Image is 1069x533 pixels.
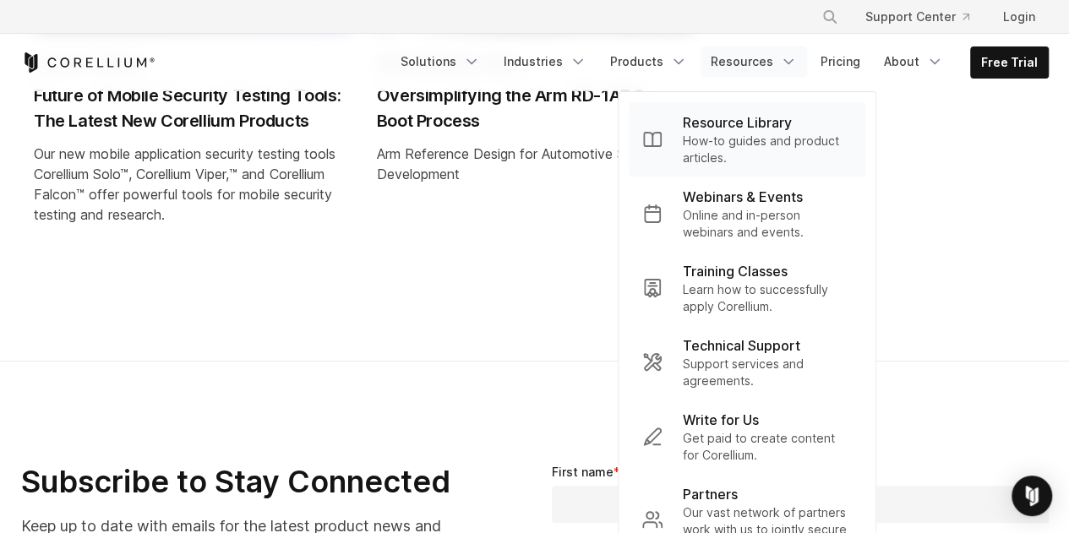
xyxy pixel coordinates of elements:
[34,83,350,133] h2: Future of Mobile Security Testing Tools: The Latest New Corellium Products
[629,102,865,177] a: Resource Library How-to guides and product articles.
[683,207,852,241] p: Online and in-person webinars and events.
[971,47,1048,78] a: Free Trial
[874,46,953,77] a: About
[683,112,792,133] p: Resource Library
[21,463,454,501] h2: Subscribe to Stay Connected
[683,410,759,430] p: Write for Us
[629,251,865,325] a: Training Classes Learn how to successfully apply Corellium.
[683,484,738,504] p: Partners
[390,46,490,77] a: Solutions
[21,52,155,73] a: Corellium Home
[494,46,597,77] a: Industries
[390,46,1049,79] div: Navigation Menu
[801,2,1049,32] div: Navigation Menu
[852,2,983,32] a: Support Center
[683,281,852,315] p: Learn how to successfully apply Corellium.
[629,177,865,251] a: Webinars & Events Online and in-person webinars and events.
[683,335,800,356] p: Technical Support
[990,2,1049,32] a: Login
[701,46,807,77] a: Resources
[34,144,350,225] div: Our new mobile application security testing tools Corellium Solo™, Corellium Viper,™ and Corelliu...
[815,2,845,32] button: Search
[683,261,788,281] p: Training Classes
[377,144,693,184] div: Arm Reference Design for Automotive Software Development
[377,83,693,133] h2: Oversimplifying the Arm RD-1AE Secure Boot Process
[552,465,614,479] span: First name
[1012,476,1052,516] div: Open Intercom Messenger
[629,325,865,400] a: Technical Support Support services and agreements.
[683,187,803,207] p: Webinars & Events
[629,400,865,474] a: Write for Us Get paid to create content for Corellium.
[683,356,852,389] p: Support services and agreements.
[810,46,870,77] a: Pricing
[683,430,852,464] p: Get paid to create content for Corellium.
[683,133,852,166] p: How-to guides and product articles.
[600,46,697,77] a: Products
